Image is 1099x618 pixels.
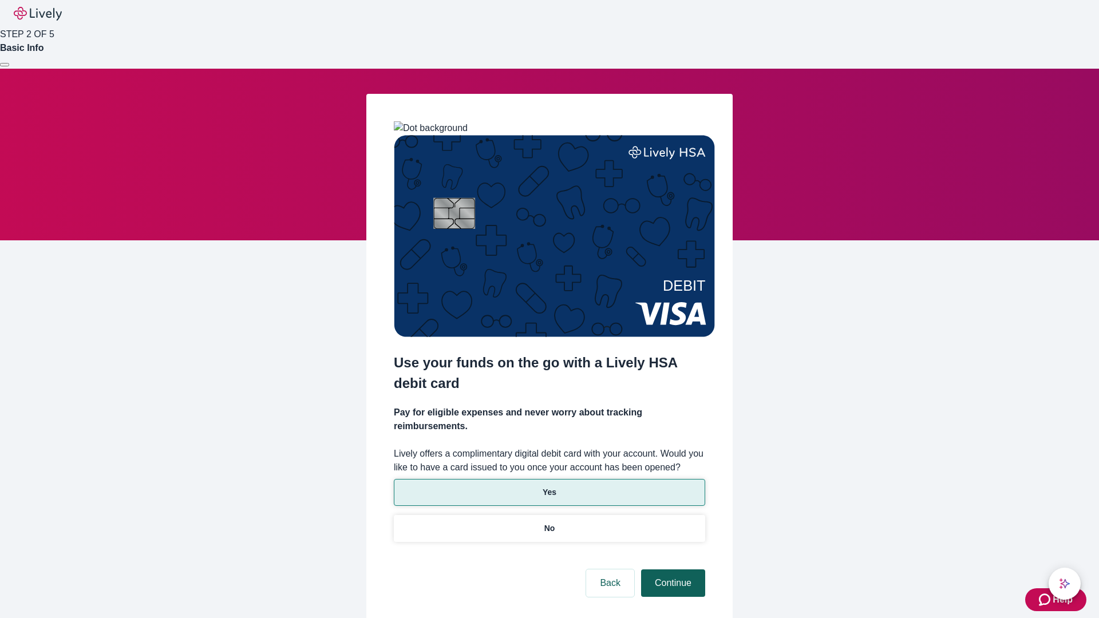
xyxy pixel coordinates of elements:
button: Back [586,569,634,597]
img: Debit card [394,135,715,337]
svg: Zendesk support icon [1039,593,1053,607]
h2: Use your funds on the go with a Lively HSA debit card [394,352,705,394]
button: chat [1049,568,1081,600]
p: No [544,522,555,534]
p: Yes [543,486,556,498]
button: Zendesk support iconHelp [1025,588,1086,611]
img: Lively [14,7,62,21]
img: Dot background [394,121,468,135]
span: Help [1053,593,1073,607]
h4: Pay for eligible expenses and never worry about tracking reimbursements. [394,406,705,433]
button: Continue [641,569,705,597]
button: Yes [394,479,705,506]
svg: Lively AI Assistant [1059,578,1070,589]
label: Lively offers a complimentary digital debit card with your account. Would you like to have a card... [394,447,705,474]
button: No [394,515,705,542]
